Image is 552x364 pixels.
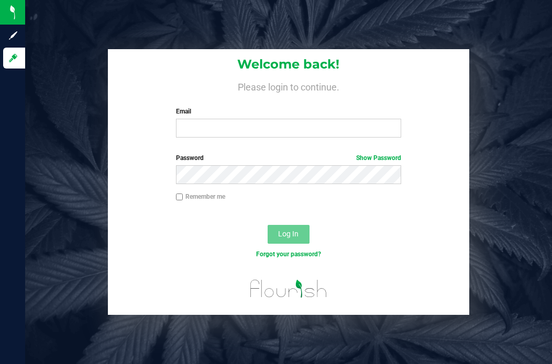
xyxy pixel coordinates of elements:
a: Forgot your password? [256,251,321,258]
img: flourish_logo.svg [244,270,334,308]
input: Remember me [176,194,183,201]
inline-svg: Sign up [8,30,18,41]
label: Remember me [176,192,225,201]
label: Email [176,107,401,116]
h4: Please login to continue. [108,79,470,92]
a: Show Password [356,154,401,162]
span: Log In [278,230,299,238]
span: Password [176,154,204,162]
inline-svg: Log in [8,53,18,63]
button: Log In [268,225,310,244]
h1: Welcome back! [108,58,470,71]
